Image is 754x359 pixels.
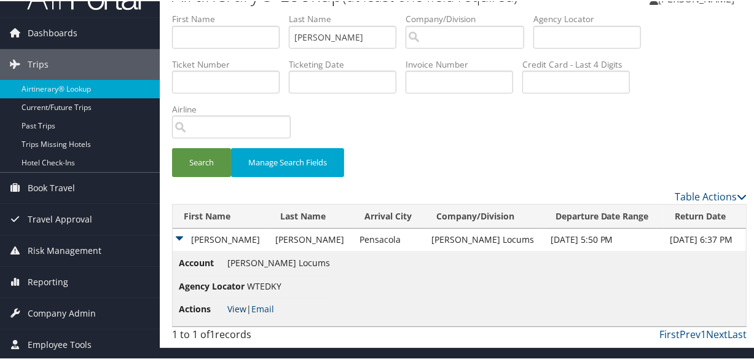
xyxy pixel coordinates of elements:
[227,302,246,314] a: View
[173,203,269,227] th: First Name: activate to sort column ascending
[728,326,747,340] a: Last
[210,326,215,340] span: 1
[231,147,344,176] button: Manage Search Fields
[28,234,101,265] span: Risk Management
[28,17,77,47] span: Dashboards
[544,227,664,250] td: [DATE] 5:50 PM
[173,227,269,250] td: [PERSON_NAME]
[664,227,746,250] td: [DATE] 6:37 PM
[179,278,245,292] span: Agency Locator
[680,326,701,340] a: Prev
[522,57,639,69] label: Credit Card - Last 4 Digits
[289,12,406,24] label: Last Name
[28,266,68,296] span: Reporting
[353,227,425,250] td: Pensacola
[406,57,522,69] label: Invoice Number
[247,279,281,291] span: WTEDKY
[675,189,747,202] a: Table Actions
[406,12,533,24] label: Company/Division
[659,326,680,340] a: First
[227,256,330,267] span: [PERSON_NAME] Locums
[172,12,289,24] label: First Name
[706,326,728,340] a: Next
[544,203,664,227] th: Departure Date Range: activate to sort column ascending
[28,172,75,202] span: Book Travel
[227,302,274,314] span: |
[28,328,92,359] span: Employee Tools
[172,102,300,114] label: Airline
[179,301,225,315] span: Actions
[172,57,289,69] label: Ticket Number
[28,203,92,234] span: Travel Approval
[289,57,406,69] label: Ticketing Date
[269,227,353,250] td: [PERSON_NAME]
[701,326,706,340] a: 1
[172,326,302,347] div: 1 to 1 of records
[664,203,746,227] th: Return Date: activate to sort column ascending
[172,147,231,176] button: Search
[425,203,544,227] th: Company/Division
[251,302,274,314] a: Email
[533,12,650,24] label: Agency Locator
[269,203,353,227] th: Last Name: activate to sort column ascending
[179,255,225,269] span: Account
[425,227,544,250] td: [PERSON_NAME] Locums
[353,203,425,227] th: Arrival City: activate to sort column ascending
[28,48,49,79] span: Trips
[28,297,96,328] span: Company Admin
